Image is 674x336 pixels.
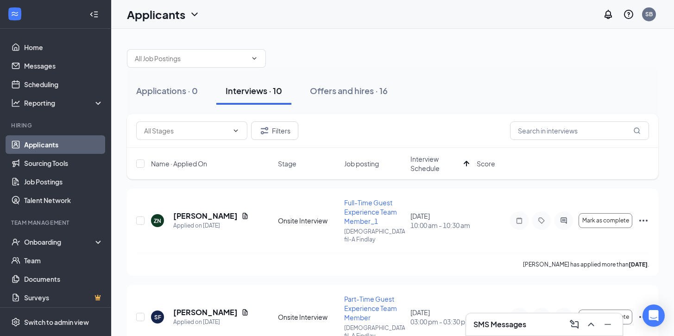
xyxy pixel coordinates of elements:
a: Talent Network [24,191,103,209]
svg: Document [241,212,249,220]
div: Applied on [DATE] [173,317,249,327]
div: Reporting [24,98,104,108]
button: ChevronUp [584,317,598,332]
button: Mark as complete [579,213,632,228]
button: Filter Filters [251,121,298,140]
span: Part-Time Guest Experience Team Member [344,295,397,322]
svg: Filter [259,125,270,136]
div: Onboarding [24,237,95,247]
div: [DATE] [410,211,471,230]
svg: UserCheck [11,237,20,247]
input: All Stages [144,126,228,136]
a: Team [24,251,103,270]
p: [PERSON_NAME] has applied more than . [523,260,649,268]
a: SurveysCrown [24,288,103,307]
div: Onsite Interview [278,312,339,322]
button: Mark as complete [579,310,632,324]
a: Job Postings [24,172,103,191]
svg: Note [514,217,525,224]
svg: Collapse [89,10,99,19]
svg: ChevronDown [251,55,258,62]
svg: Settings [11,317,20,327]
a: Scheduling [24,75,103,94]
svg: WorkstreamLogo [10,9,19,19]
div: Open Intercom Messenger [643,304,665,327]
div: [DATE] [410,308,471,326]
svg: Notifications [603,9,614,20]
span: 03:00 pm - 03:30 pm [410,317,471,326]
h1: Applicants [127,6,185,22]
span: Stage [278,159,296,168]
svg: Analysis [11,98,20,108]
svg: ActiveChat [558,217,569,224]
svg: ComposeMessage [569,319,580,330]
button: Minimize [600,317,615,332]
div: SF [154,313,161,321]
div: ZN [154,217,161,225]
p: [DEMOGRAPHIC_DATA]-fil-A Findlay [344,228,405,243]
div: Onsite Interview [278,216,339,225]
div: SB [645,10,653,18]
a: Messages [24,57,103,75]
svg: ChevronDown [232,127,239,134]
div: Team Management [11,219,101,227]
b: [DATE] [629,261,648,268]
span: Interview Schedule [410,154,460,173]
a: Applicants [24,135,103,154]
h3: SMS Messages [473,319,526,330]
svg: Ellipses [638,215,649,226]
div: Switch to admin view [24,317,89,327]
span: Name · Applied On [151,159,207,168]
svg: QuestionInfo [623,9,634,20]
input: All Job Postings [135,53,247,63]
svg: Document [241,309,249,316]
h5: [PERSON_NAME] [173,211,238,221]
div: Interviews · 10 [226,85,282,96]
svg: Ellipses [638,311,649,323]
svg: ChevronUp [586,319,597,330]
span: Score [477,159,495,168]
svg: ArrowUp [461,158,472,169]
a: Home [24,38,103,57]
span: 10:00 am - 10:30 am [410,221,471,230]
div: Hiring [11,121,101,129]
span: Full-Time Guest Experience Team Member_1 [344,198,397,225]
svg: Tag [536,217,547,224]
div: Offers and hires · 16 [310,85,388,96]
svg: ChevronDown [189,9,200,20]
div: Applied on [DATE] [173,221,249,230]
a: Documents [24,270,103,288]
button: ComposeMessage [567,317,582,332]
span: Job posting [344,159,379,168]
h5: [PERSON_NAME] [173,307,238,317]
span: Mark as complete [582,217,629,224]
svg: Minimize [602,319,613,330]
div: Applications · 0 [136,85,198,96]
a: Sourcing Tools [24,154,103,172]
svg: MagnifyingGlass [633,127,641,134]
input: Search in interviews [510,121,649,140]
